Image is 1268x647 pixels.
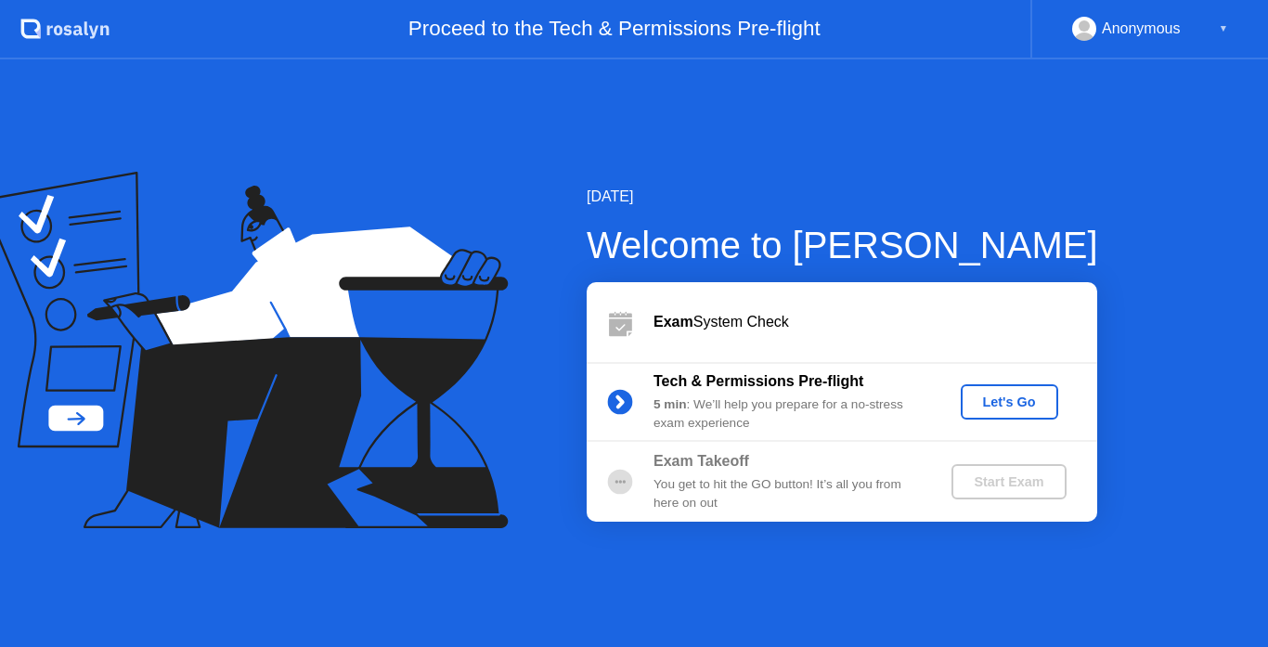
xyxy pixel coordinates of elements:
[968,395,1051,409] div: Let's Go
[587,186,1098,208] div: [DATE]
[961,384,1058,420] button: Let's Go
[653,397,687,411] b: 5 min
[653,311,1097,333] div: System Check
[653,453,749,469] b: Exam Takeoff
[587,217,1098,273] div: Welcome to [PERSON_NAME]
[1102,17,1181,41] div: Anonymous
[653,475,921,513] div: You get to hit the GO button! It’s all you from here on out
[1219,17,1228,41] div: ▼
[951,464,1066,499] button: Start Exam
[653,373,863,389] b: Tech & Permissions Pre-flight
[959,474,1058,489] div: Start Exam
[653,314,693,330] b: Exam
[653,395,921,433] div: : We’ll help you prepare for a no-stress exam experience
